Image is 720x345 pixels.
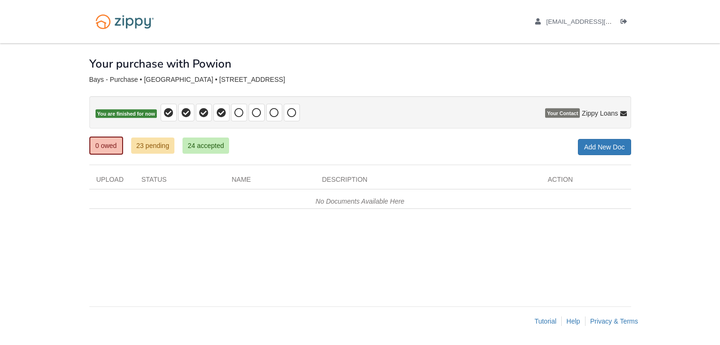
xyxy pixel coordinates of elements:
[535,317,557,325] a: Tutorial
[578,139,631,155] a: Add New Doc
[535,18,655,28] a: edit profile
[590,317,638,325] a: Privacy & Terms
[131,138,174,154] a: 23 pending
[225,175,315,189] div: Name
[96,109,157,118] span: You are finished for now
[541,175,631,189] div: Action
[89,58,231,70] h1: Your purchase with Powion
[89,76,631,84] div: Bays - Purchase • [GEOGRAPHIC_DATA] • [STREET_ADDRESS]
[182,138,229,154] a: 24 accepted
[89,137,123,155] a: 0 owed
[566,317,580,325] a: Help
[134,175,225,189] div: Status
[582,108,618,118] span: Zippy Loans
[546,18,655,25] span: mbays19@gmail.com
[545,108,580,118] span: Your Contact
[316,197,404,205] em: No Documents Available Here
[621,18,631,28] a: Log out
[89,175,134,189] div: Upload
[315,175,541,189] div: Description
[89,10,160,34] img: Logo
